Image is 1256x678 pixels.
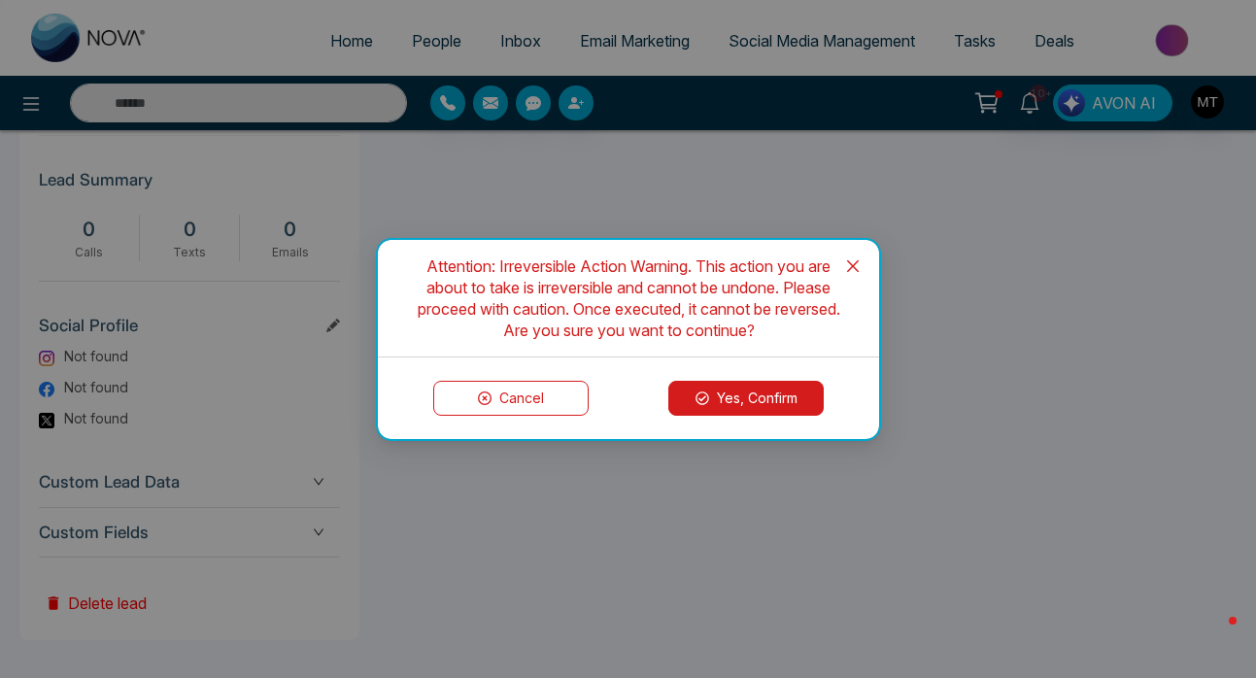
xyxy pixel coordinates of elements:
button: Yes, Confirm [668,381,824,416]
span: close [845,258,861,274]
button: Close [827,240,879,292]
button: Cancel [433,381,589,416]
div: Attention: Irreversible Action Warning. This action you are about to take is irreversible and can... [401,255,856,341]
iframe: Intercom live chat [1190,612,1237,659]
